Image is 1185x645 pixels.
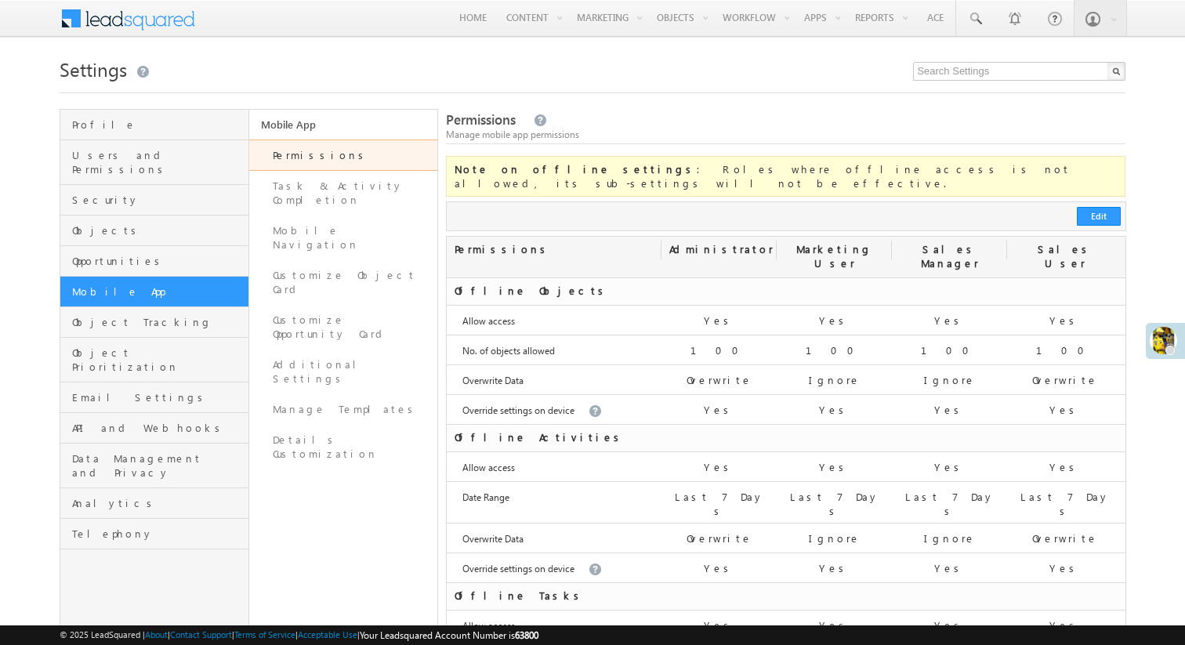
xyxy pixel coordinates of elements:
[462,344,555,358] label: No. of objects allowed
[60,56,127,82] span: Settings
[515,629,538,641] span: 63800
[145,629,168,640] a: About
[462,491,509,505] label: Date Range
[690,343,748,357] label: 100
[60,140,248,185] a: Users and Permissions
[1049,618,1080,632] label: Yes
[934,403,965,417] label: Yes
[934,460,965,474] label: Yes
[72,118,245,132] span: Profile
[60,216,248,246] a: Objects
[72,390,245,404] span: Email Settings
[704,403,734,417] label: Yes
[1007,237,1122,277] div: Sales User
[934,313,965,328] label: Yes
[60,338,248,382] a: Object Prioritization
[447,425,661,451] div: Offline Activities
[669,490,769,518] label: Last 7 Days
[60,413,248,444] a: API and Webhooks
[72,193,245,207] span: Security
[704,460,734,474] label: Yes
[455,162,697,176] b: Note on offline settings
[661,237,777,263] div: Administrator
[687,531,752,545] label: Overwrite
[1049,460,1080,474] label: Yes
[249,305,438,350] a: Customize Opportunity Card
[1015,490,1114,518] label: Last 7 Days
[60,185,248,216] a: Security
[777,237,892,277] div: Marketing User
[924,373,976,387] label: Ignore
[60,628,538,643] span: © 2025 LeadSquared | | | | |
[249,350,438,394] a: Additional Settings
[462,314,515,328] label: Allow access
[60,277,248,307] a: Mobile App
[249,260,438,305] a: Customize Object Card
[72,315,245,329] span: Object Tracking
[249,394,438,425] a: Manage Templates
[60,488,248,519] a: Analytics
[249,216,438,260] a: Mobile Navigation
[298,629,357,640] a: Acceptable Use
[1032,531,1098,545] label: Overwrite
[704,561,734,575] label: Yes
[704,618,734,632] label: Yes
[809,531,861,545] label: Ignore
[72,346,245,374] span: Object Prioritization
[446,111,516,129] span: Permissions
[72,451,245,480] span: Data Management and Privacy
[72,284,245,299] span: Mobile App
[447,237,661,263] div: Permissions
[900,490,999,518] label: Last 7 Days
[1036,343,1094,357] label: 100
[892,237,1007,277] div: Sales Manager
[462,532,524,546] label: Overwrite Data
[249,171,438,216] a: Task & Activity Completion
[809,373,861,387] label: Ignore
[72,527,245,541] span: Telephony
[60,246,248,277] a: Opportunities
[806,343,864,357] label: 100
[455,162,1071,190] span: : Roles where offline access is not allowed, its sub-settings will not be effective.
[462,374,524,388] label: Overwrite Data
[1049,313,1080,328] label: Yes
[1032,373,1098,387] label: Overwrite
[1049,561,1080,575] label: Yes
[1077,207,1121,226] button: Edit
[447,278,661,305] div: Offline Objects
[819,561,850,575] label: Yes
[72,148,245,176] span: Users and Permissions
[924,531,976,545] label: Ignore
[60,519,248,549] a: Telephony
[785,490,884,518] label: Last 7 Days
[72,223,245,237] span: Objects
[462,461,515,475] label: Allow access
[687,373,752,387] label: Overwrite
[249,425,438,469] a: Details Customization
[921,343,979,357] label: 100
[360,629,538,641] span: Your Leadsquared Account Number is
[819,403,850,417] label: Yes
[60,307,248,338] a: Object Tracking
[60,444,248,488] a: Data Management and Privacy
[249,110,438,140] a: Mobile App
[72,254,245,268] span: Opportunities
[249,140,438,171] a: Permissions
[934,618,965,632] label: Yes
[462,619,515,633] label: Allow access
[934,561,965,575] label: Yes
[913,62,1125,81] input: Search Settings
[72,421,245,435] span: API and Webhooks
[819,313,850,328] label: Yes
[819,460,850,474] label: Yes
[170,629,232,640] a: Contact Support
[462,404,574,418] label: Override settings on device
[72,496,245,510] span: Analytics
[60,110,248,140] a: Profile
[1049,403,1080,417] label: Yes
[446,128,1125,142] div: Manage mobile app permissions
[234,629,295,640] a: Terms of Service
[60,382,248,413] a: Email Settings
[447,583,661,610] div: Offline Tasks
[704,313,734,328] label: Yes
